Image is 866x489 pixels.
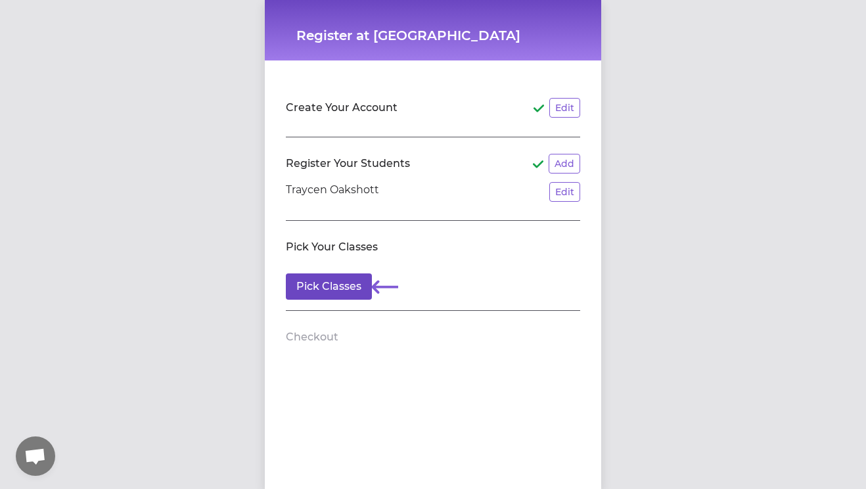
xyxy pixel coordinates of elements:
[16,436,55,476] a: Open chat
[286,329,338,345] h2: Checkout
[286,273,372,300] button: Pick Classes
[549,154,580,174] button: Add
[286,182,379,202] p: Traycen Oakshott
[286,239,378,255] h2: Pick Your Classes
[286,156,410,172] h2: Register Your Students
[286,100,398,116] h2: Create Your Account
[296,26,570,45] h1: Register at [GEOGRAPHIC_DATA]
[549,98,580,118] button: Edit
[549,182,580,202] button: Edit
